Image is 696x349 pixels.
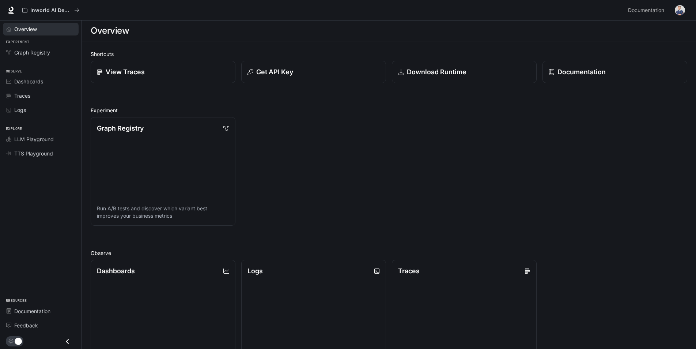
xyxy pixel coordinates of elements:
[91,106,687,114] h2: Experiment
[392,61,537,83] a: Download Runtime
[3,46,79,59] a: Graph Registry
[3,75,79,88] a: Dashboards
[14,78,43,85] span: Dashboards
[407,67,466,77] p: Download Runtime
[91,61,235,83] a: View Traces
[557,67,606,77] p: Documentation
[91,249,687,257] h2: Observe
[97,205,229,219] p: Run A/B tests and discover which variant best improves your business metrics
[3,89,79,102] a: Traces
[14,150,53,157] span: TTS Playground
[19,3,83,18] button: All workspaces
[256,67,293,77] p: Get API Key
[14,25,37,33] span: Overview
[91,23,129,38] h1: Overview
[398,266,420,276] p: Traces
[3,147,79,160] a: TTS Playground
[628,6,664,15] span: Documentation
[14,322,38,329] span: Feedback
[3,104,79,116] a: Logs
[97,123,144,133] p: Graph Registry
[241,61,386,83] button: Get API Key
[14,49,50,56] span: Graph Registry
[14,92,30,100] span: Traces
[3,133,79,146] a: LLM Playground
[625,3,670,18] a: Documentation
[14,307,50,315] span: Documentation
[673,3,687,18] button: User avatar
[3,23,79,35] a: Overview
[106,67,145,77] p: View Traces
[14,135,54,143] span: LLM Playground
[542,61,687,83] a: Documentation
[15,337,22,345] span: Dark mode toggle
[3,319,79,332] a: Feedback
[30,7,71,14] p: Inworld AI Demos
[675,5,685,15] img: User avatar
[247,266,263,276] p: Logs
[97,266,135,276] p: Dashboards
[3,305,79,318] a: Documentation
[14,106,26,114] span: Logs
[91,117,235,226] a: Graph RegistryRun A/B tests and discover which variant best improves your business metrics
[91,50,687,58] h2: Shortcuts
[59,334,76,349] button: Close drawer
